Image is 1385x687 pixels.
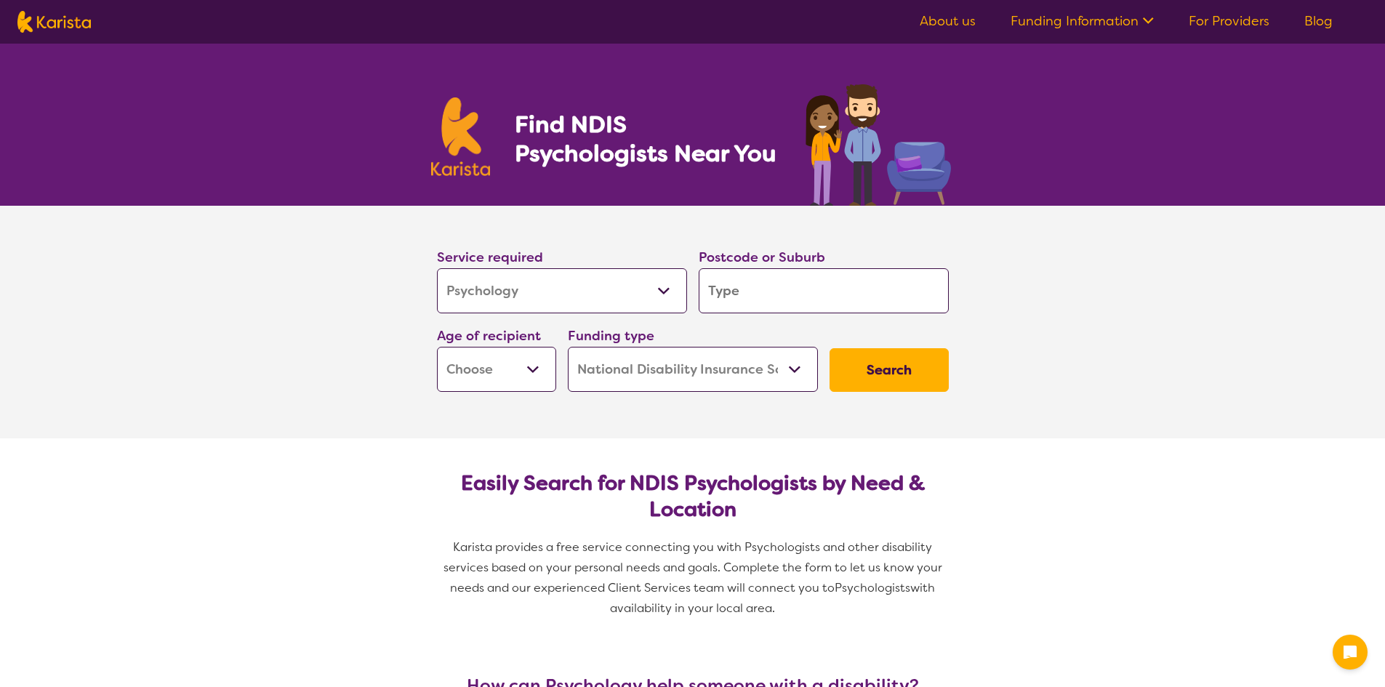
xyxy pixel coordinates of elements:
label: Postcode or Suburb [699,249,825,266]
label: Age of recipient [437,327,541,345]
button: Search [830,348,949,392]
h1: Find NDIS Psychologists Near You [515,110,784,168]
img: Karista logo [431,97,491,176]
a: About us [920,12,976,30]
a: For Providers [1189,12,1269,30]
label: Funding type [568,327,654,345]
input: Type [699,268,949,313]
img: Karista logo [17,11,91,33]
a: Blog [1304,12,1333,30]
img: psychology [800,79,955,206]
span: Karista provides a free service connecting you with Psychologists and other disability services b... [443,539,945,595]
h2: Easily Search for NDIS Psychologists by Need & Location [449,470,937,523]
label: Service required [437,249,543,266]
span: Psychologists [835,580,910,595]
a: Funding Information [1011,12,1154,30]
